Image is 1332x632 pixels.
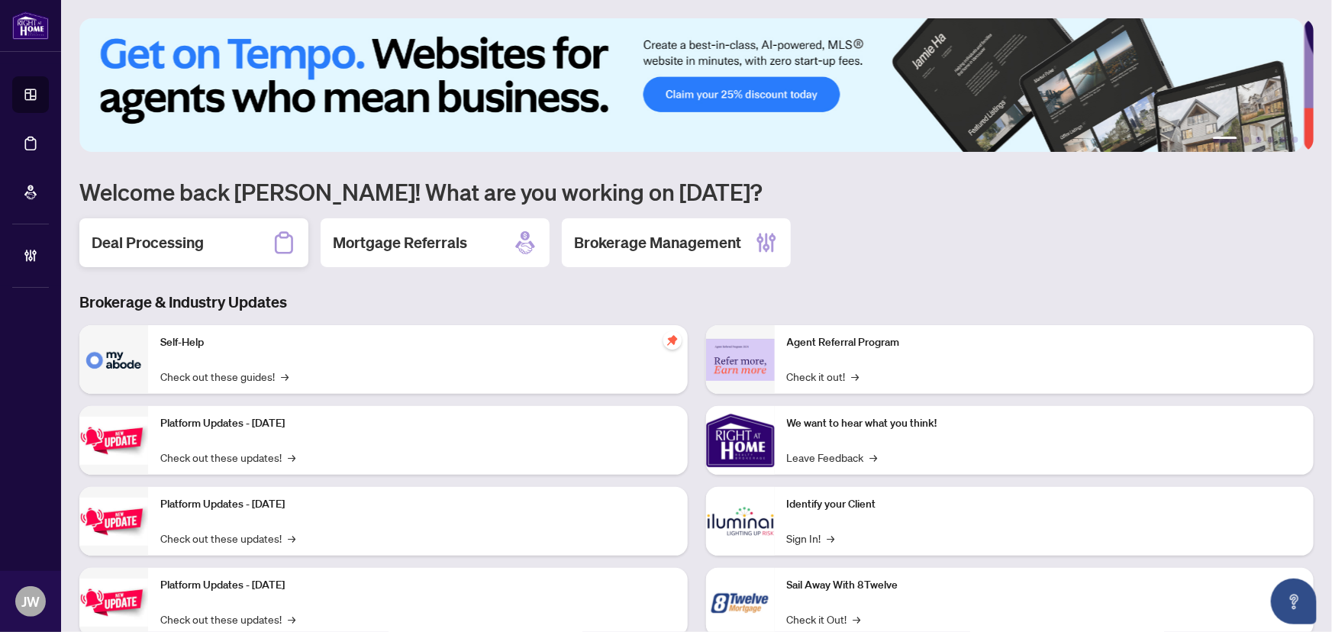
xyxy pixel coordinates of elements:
[160,334,676,351] p: Self-Help
[827,530,835,547] span: →
[79,18,1304,152] img: Slide 0
[160,368,289,385] a: Check out these guides!→
[1256,137,1262,143] button: 3
[160,530,295,547] a: Check out these updates!→
[852,368,860,385] span: →
[1271,579,1317,624] button: Open asap
[160,449,295,466] a: Check out these updates!→
[333,232,467,253] h2: Mortgage Referrals
[160,496,676,513] p: Platform Updates - [DATE]
[160,415,676,432] p: Platform Updates - [DATE]
[706,487,775,556] img: Identify your Client
[787,577,1302,594] p: Sail Away With 8Twelve
[79,579,148,627] img: Platform Updates - June 23, 2025
[281,368,289,385] span: →
[1268,137,1274,143] button: 4
[706,406,775,475] img: We want to hear what you think!
[1213,137,1237,143] button: 1
[870,449,878,466] span: →
[787,334,1302,351] p: Agent Referral Program
[787,496,1302,513] p: Identify your Client
[787,415,1302,432] p: We want to hear what you think!
[574,232,741,253] h2: Brokerage Management
[787,368,860,385] a: Check it out!→
[787,449,878,466] a: Leave Feedback→
[1292,137,1298,143] button: 6
[288,530,295,547] span: →
[1243,137,1250,143] button: 2
[787,530,835,547] a: Sign In!→
[288,611,295,627] span: →
[160,577,676,594] p: Platform Updates - [DATE]
[288,449,295,466] span: →
[1280,137,1286,143] button: 5
[663,331,682,350] span: pushpin
[79,498,148,546] img: Platform Updates - July 8, 2025
[79,292,1314,313] h3: Brokerage & Industry Updates
[79,417,148,465] img: Platform Updates - July 21, 2025
[12,11,49,40] img: logo
[79,177,1314,206] h1: Welcome back [PERSON_NAME]! What are you working on [DATE]?
[79,325,148,394] img: Self-Help
[853,611,861,627] span: →
[92,232,204,253] h2: Deal Processing
[21,591,40,612] span: JW
[787,611,861,627] a: Check it Out!→
[160,611,295,627] a: Check out these updates!→
[706,339,775,381] img: Agent Referral Program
